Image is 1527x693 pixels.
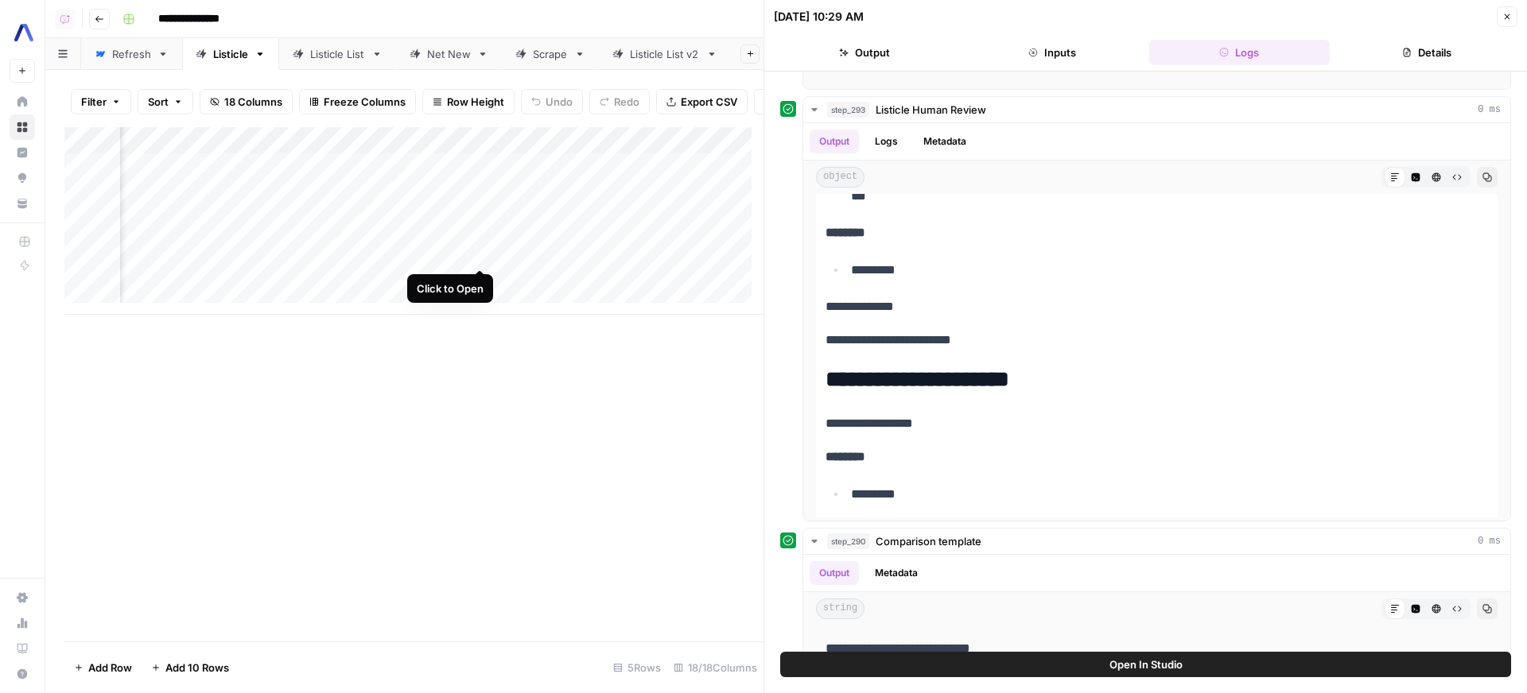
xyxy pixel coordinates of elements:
button: Undo [521,89,583,114]
a: Listicle List v2 [599,38,731,70]
button: Output [774,40,955,65]
a: Learning Hub [10,636,35,661]
a: Listicle [182,38,279,70]
button: Workspace: AssemblyAI [10,13,35,52]
button: Row Height [422,89,515,114]
a: Your Data [10,191,35,216]
button: 0 ms [803,97,1510,122]
div: Click to Open [417,281,484,296]
div: Refresh [112,46,151,62]
button: 18 Columns [200,89,293,114]
div: Scrape [533,46,568,62]
div: [DATE] 10:29 AM [774,9,864,25]
button: Metadata [914,130,976,153]
div: Listicle List [310,46,365,62]
a: Insights [10,140,35,165]
a: Usage [10,610,35,636]
button: Inputs [962,40,1143,65]
a: Net New [396,38,502,70]
button: Freeze Columns [299,89,416,114]
a: Scrape [502,38,599,70]
button: Logs [1149,40,1331,65]
span: Row Height [447,94,504,110]
span: 0 ms [1478,103,1501,117]
span: object [816,167,865,188]
span: 0 ms [1478,534,1501,548]
button: Sort [138,89,193,114]
a: Refresh [81,38,182,70]
div: Listicle [213,46,248,62]
span: Undo [546,94,573,110]
button: Details [1336,40,1517,65]
span: step_293 [827,102,869,118]
button: Output [810,561,859,585]
button: Help + Support [10,661,35,687]
button: Open In Studio [780,652,1511,677]
span: Freeze Columns [324,94,406,110]
span: Open In Studio [1109,656,1183,672]
a: Home [10,89,35,114]
button: Add Row [64,655,142,680]
button: Export CSV [656,89,748,114]
a: Listicle List [279,38,396,70]
button: Filter [71,89,131,114]
span: Add Row [88,660,132,676]
span: Filter [81,94,107,110]
button: Output [810,130,859,153]
div: Net New [427,46,471,62]
span: Sort [148,94,169,110]
a: Settings [10,585,35,610]
button: Metadata [865,561,927,585]
span: Redo [614,94,639,110]
div: 5 Rows [607,655,667,680]
span: Comparison template [876,533,981,549]
span: Export CSV [681,94,737,110]
div: 18/18 Columns [667,655,763,680]
span: Add 10 Rows [165,660,229,676]
img: AssemblyAI Logo [10,18,38,47]
a: Browse [10,114,35,140]
button: Redo [589,89,650,114]
button: Add 10 Rows [142,655,239,680]
span: step_290 [827,533,869,549]
button: 0 ms [803,528,1510,554]
div: Listicle List v2 [630,46,700,62]
span: 18 Columns [224,94,282,110]
span: string [816,598,865,619]
button: Logs [865,130,907,153]
div: 0 ms [803,123,1510,521]
span: Listicle Human Review [876,102,986,118]
a: Opportunities [10,165,35,191]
